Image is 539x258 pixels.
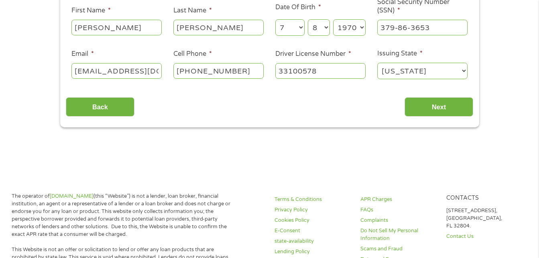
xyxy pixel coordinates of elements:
label: Cell Phone [173,50,212,58]
a: E-Consent [275,227,351,235]
a: Contact Us [446,233,523,240]
a: state-availability [275,238,351,245]
label: Email [71,50,94,58]
h4: Contacts [446,195,523,202]
a: Privacy Policy [275,206,351,214]
label: First Name [71,6,111,15]
input: 078-05-1120 [377,20,468,35]
input: Back [66,97,134,117]
a: Scams and Fraud [360,245,437,253]
label: Driver License Number [275,50,351,58]
input: Smith [173,20,264,35]
input: john@gmail.com [71,63,162,78]
label: Issuing State [377,49,423,58]
input: John [71,20,162,35]
input: (541) 754-3010 [173,63,264,78]
label: Last Name [173,6,212,15]
a: Cookies Policy [275,217,351,224]
a: Complaints [360,217,437,224]
input: Next [405,97,473,117]
p: [STREET_ADDRESS], [GEOGRAPHIC_DATA], FL 32804. [446,207,523,230]
a: Do Not Sell My Personal Information [360,227,437,242]
a: [DOMAIN_NAME] [50,193,94,199]
a: Lending Policy [275,248,351,256]
p: The operator of (this “Website”) is not a lender, loan broker, financial institution, an agent or... [12,192,234,238]
a: FAQs [360,206,437,214]
a: APR Charges [360,196,437,203]
label: Date Of Birth [275,3,321,12]
a: Terms & Conditions [275,196,351,203]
